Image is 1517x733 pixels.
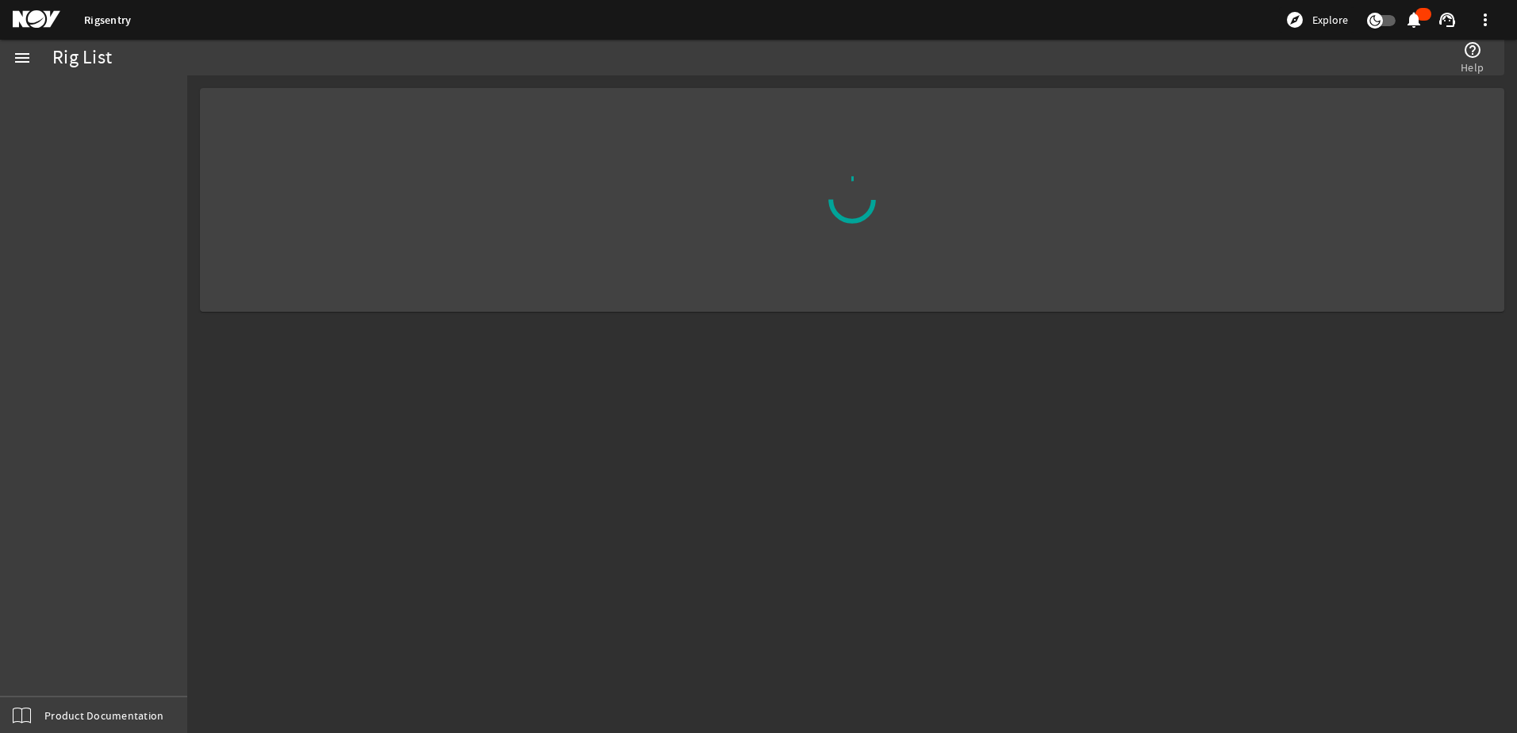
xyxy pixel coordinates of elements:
button: more_vert [1466,1,1504,39]
button: Explore [1279,7,1354,33]
mat-icon: help_outline [1463,40,1482,59]
mat-icon: support_agent [1438,10,1457,29]
mat-icon: explore [1285,10,1304,29]
span: Product Documentation [44,708,163,723]
a: Rigsentry [84,13,131,28]
span: Explore [1312,12,1348,28]
mat-icon: menu [13,48,32,67]
span: Help [1461,59,1484,75]
mat-icon: notifications [1404,10,1423,29]
div: Rig List [52,50,112,66]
